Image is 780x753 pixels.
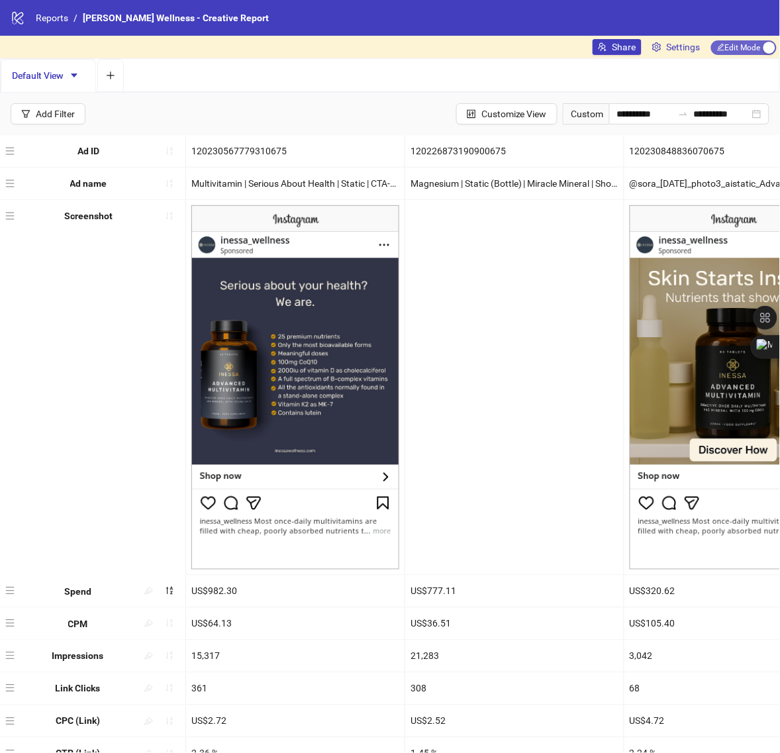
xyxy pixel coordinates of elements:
div: US$2.52 [405,705,624,737]
div: menu [5,711,18,732]
span: filter [21,109,30,119]
div: Multivitamin | Serious About Health | Static | CTA-Shop-Now | LP (Multivitamin) | OG - Copy [186,168,405,199]
div: menu [5,581,18,602]
div: US$2.72 [186,705,405,737]
div: 308 [405,673,624,705]
span: sort-ascending [165,683,174,693]
div: menu [5,613,18,634]
div: Magnesium | Static (Bottle) | Miracle Mineral | Shop Now - Copy 2 [405,168,624,199]
span: setting [652,42,661,52]
li: / [73,11,77,25]
span: menu [5,683,15,693]
span: plus [106,71,115,80]
span: menu [5,146,15,156]
span: Customize View [481,109,547,119]
span: highlight [144,717,153,726]
button: Customize View [456,103,558,125]
span: [PERSON_NAME] Wellness - Creative Report [83,13,269,23]
span: Default View [12,70,85,81]
button: Add Filter [11,103,85,125]
div: US$64.13 [186,608,405,640]
a: Reports [33,11,71,25]
button: Share [593,39,642,55]
div: Add Filter [36,109,75,119]
span: sort-ascending [165,146,174,156]
b: Link Clicks [56,683,101,694]
b: Spend [64,586,91,597]
div: 15,317 [186,640,405,672]
span: sort-ascending [165,717,174,726]
span: menu [5,211,15,221]
span: swap-right [678,109,689,119]
span: menu [5,179,15,188]
span: control [467,109,476,119]
b: Ad name [70,178,107,189]
span: sort-ascending [165,651,174,660]
div: US$982.30 [186,576,405,607]
span: highlight [144,651,153,660]
span: menu [5,619,15,628]
b: Impressions [52,651,104,662]
div: US$777.11 [405,576,624,607]
span: highlight [144,619,153,628]
div: menu [5,205,18,226]
span: caret-down [70,71,79,80]
span: menu [5,717,15,726]
b: Screenshot [64,211,113,221]
div: menu [5,173,18,194]
div: 120230567779310675 [186,135,405,167]
button: Add tab [97,59,124,92]
div: menu [5,646,18,667]
b: CPC (Link) [56,716,100,727]
div: 361 [186,673,405,705]
b: Ad ID [77,146,99,156]
img: Screenshot 120230567779310675 [191,205,399,570]
span: sort-descending [165,586,174,595]
span: to [678,109,689,119]
span: Settings [667,40,701,54]
span: usergroup-add [598,42,607,52]
span: menu [5,586,15,595]
div: menu [5,678,18,699]
b: CPM [68,619,88,629]
span: menu [5,651,15,660]
div: 120226873190900675 [405,135,624,167]
span: sort-ascending [165,179,174,188]
span: highlight [144,683,153,693]
div: menu [5,140,18,162]
a: Settings [647,39,706,55]
div: 21,283 [405,640,624,672]
span: Share [612,42,636,52]
div: Custom [563,103,609,125]
span: sort-ascending [165,211,174,221]
span: highlight [144,586,153,595]
span: sort-ascending [165,619,174,628]
div: US$36.51 [405,608,624,640]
